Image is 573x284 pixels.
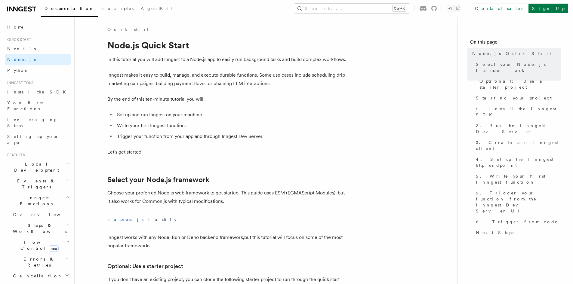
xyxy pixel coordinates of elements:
a: 2. Run the Inngest Dev Server [473,120,561,137]
a: Optional: Use a starter project [477,76,561,93]
span: AgentKit [141,6,173,11]
a: Starting your project [473,93,561,103]
li: Set up and run Inngest on your machine. [115,111,348,119]
kbd: Ctrl+K [393,5,406,11]
span: Optional: Use a starter project [479,78,561,90]
button: Events & Triggers [5,176,71,192]
a: 5. Write your first Inngest function [473,171,561,188]
p: In this tutorial you will add Inngest to a Node.js app to easily run background tasks and build c... [107,55,348,64]
a: Next.js [5,43,71,54]
span: Flow Control [11,239,66,251]
button: Flow Controlnew [11,237,71,254]
span: Overview [13,212,75,217]
span: Home [7,24,24,30]
span: 6. Trigger from code [476,219,558,225]
a: Optional: Use a starter project [107,262,183,270]
button: Cancellation [11,270,71,281]
button: Express.js [107,213,143,226]
span: Next.js [7,46,36,51]
li: Write your first Inngest function. [115,121,348,130]
button: Fastify [148,213,177,226]
button: Inngest Functions [5,192,71,209]
a: Overview [11,209,71,220]
a: Leveraging Steps [5,114,71,131]
span: 4. Set up the Inngest http endpoint [476,156,561,168]
a: 5. Trigger your function from the Inngest Dev Server UI [473,188,561,216]
span: Inngest Functions [5,195,65,207]
a: Next Steps [473,227,561,238]
span: Documentation [45,6,94,11]
span: Your first Functions [7,100,43,111]
p: Choose your preferred Node.js web framework to get started. This guide uses ESM (ECMAScript Modul... [107,189,348,206]
a: Node.js [5,54,71,65]
a: 4. Set up the Inngest http endpoint [473,154,561,171]
span: Cancellation [11,273,63,279]
span: Starting your project [476,95,552,101]
span: 1. Install the Inngest SDK [476,106,561,118]
a: Your first Functions [5,97,71,114]
a: Sign Up [528,4,568,13]
button: Local Development [5,159,71,176]
span: Select your Node.js framework [476,61,561,73]
span: Quick start [5,37,31,42]
span: Setting up your app [7,134,59,145]
span: Next Steps [476,230,513,236]
p: Let's get started! [107,148,348,156]
a: AgentKit [137,2,176,16]
p: Inngest works with any Node, Bun or Deno backend framework,but this tutorial will focus on some o... [107,233,348,250]
span: Inngest tour [5,81,34,85]
p: Inngest makes it easy to build, manage, and execute durable functions. Some use cases include sch... [107,71,348,88]
span: Errors & Retries [11,256,65,268]
span: 3. Create an Inngest client [476,139,561,151]
a: Node.js Quick Start [470,48,561,59]
a: Setting up your app [5,131,71,148]
a: 6. Trigger from code [473,216,561,227]
span: Install the SDK [7,90,69,94]
li: Trigger your function from your app and through Inngest Dev Server. [115,132,348,141]
h4: On this page [470,38,561,48]
span: Examples [101,6,134,11]
span: Python [7,68,29,73]
span: Events & Triggers [5,178,66,190]
p: By the end of this ten-minute tutorial you will: [107,95,348,103]
span: Steps & Workflows [11,222,67,234]
a: Examples [98,2,137,16]
button: Search...Ctrl+K [294,4,410,13]
button: Errors & Retries [11,254,71,270]
a: 1. Install the Inngest SDK [473,103,561,120]
span: Features [5,153,25,157]
span: Node.js [7,57,36,62]
a: 3. Create an Inngest client [473,137,561,154]
button: Toggle dark mode [447,5,461,12]
a: Contact sales [471,4,526,13]
a: Select your Node.js framework [107,176,209,184]
span: 2. Run the Inngest Dev Server [476,123,561,135]
span: Local Development [5,161,66,173]
button: Steps & Workflows [11,220,71,237]
span: new [49,245,59,252]
a: Python [5,65,71,76]
a: Select your Node.js framework [473,59,561,76]
a: Install the SDK [5,87,71,97]
a: Home [5,22,71,32]
h1: Node.js Quick Start [107,40,348,50]
span: 5. Trigger your function from the Inngest Dev Server UI [476,190,561,214]
span: 5. Write your first Inngest function [476,173,561,185]
span: Leveraging Steps [7,117,58,128]
a: Documentation [41,2,98,17]
span: Node.js Quick Start [472,50,551,56]
a: Quick start [107,26,148,32]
